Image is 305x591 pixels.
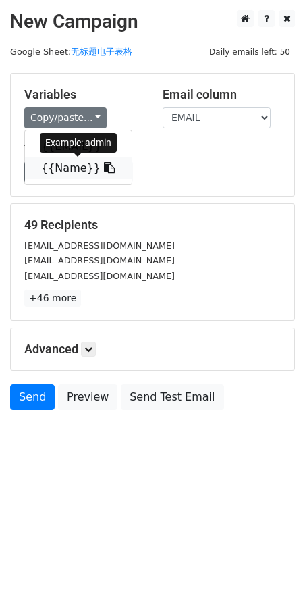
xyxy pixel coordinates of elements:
[24,217,281,232] h5: 49 Recipients
[204,47,295,57] a: Daily emails left: 50
[24,342,281,357] h5: Advanced
[24,87,142,102] h5: Variables
[24,240,175,251] small: [EMAIL_ADDRESS][DOMAIN_NAME]
[24,271,175,281] small: [EMAIL_ADDRESS][DOMAIN_NAME]
[238,526,305,591] div: 聊天小组件
[204,45,295,59] span: Daily emails left: 50
[238,526,305,591] iframe: Chat Widget
[40,133,117,153] div: Example: admin
[58,384,117,410] a: Preview
[25,157,132,179] a: {{Name}}
[10,10,295,33] h2: New Campaign
[24,107,107,128] a: Copy/paste...
[121,384,223,410] a: Send Test Email
[163,87,281,102] h5: Email column
[24,255,175,265] small: [EMAIL_ADDRESS][DOMAIN_NAME]
[10,47,132,57] small: Google Sheet:
[10,384,55,410] a: Send
[71,47,132,57] a: 无标题电子表格
[24,290,81,307] a: +46 more
[25,136,132,157] a: {{EMAIL}}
